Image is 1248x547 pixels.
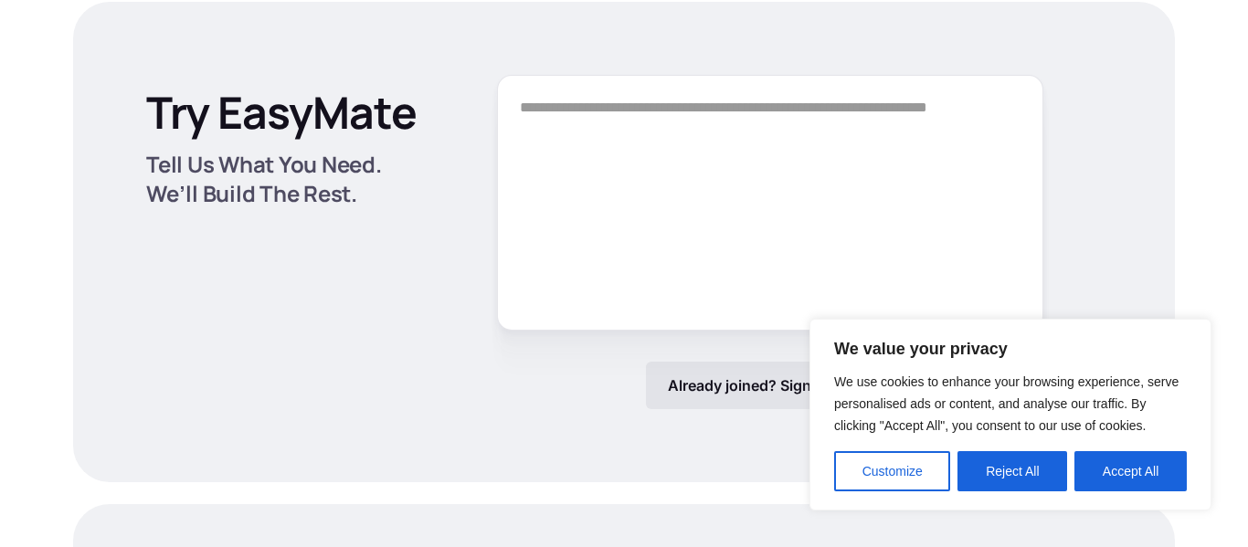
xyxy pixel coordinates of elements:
a: Already joined? Sign in [646,362,850,409]
p: We value your privacy [834,338,1187,360]
form: Form [497,75,1043,409]
button: Customize [834,451,950,491]
button: Reject All [957,451,1067,491]
button: Accept All [1074,451,1187,491]
p: Tell Us What You Need. We’ll Build The Rest. [146,150,437,208]
div: We value your privacy [809,319,1211,510]
p: Try EasyMate [146,86,417,139]
p: We use cookies to enhance your browsing experience, serve personalised ads or content, and analys... [834,371,1187,437]
p: Already joined? Sign in [668,376,828,394]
